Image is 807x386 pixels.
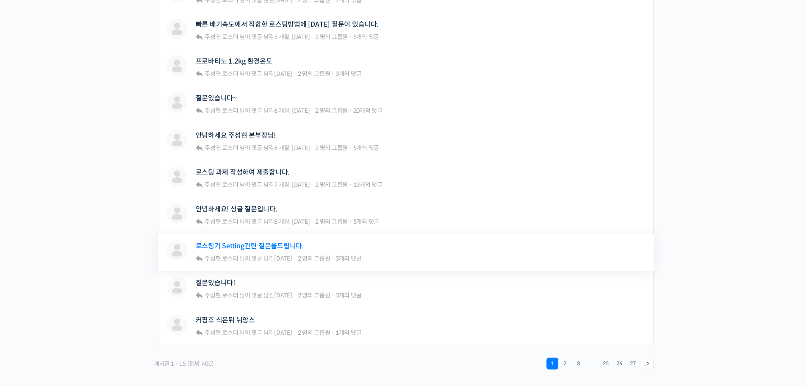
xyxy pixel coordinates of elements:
[353,218,380,225] span: 5개의 댓글
[203,33,310,41] span: 님이 댓글 남김
[315,107,348,114] span: 2 명의 그룹원
[196,20,379,28] a: 빠른 배기속도에서 적합한 로스팅방법에 [DATE] 질문이 있습니다.
[274,107,310,114] a: 6 개월, [DATE]
[203,181,310,189] span: 님이 댓글 남김
[353,181,383,189] span: 13개의 댓글
[331,255,334,262] span: ·
[196,57,272,65] a: 프로바티노 1.2kg 환경온도
[559,358,571,369] a: 2
[349,144,352,152] span: ·
[131,281,141,288] span: 설정
[3,269,56,290] a: 홈
[274,33,310,41] a: 5 개월, [DATE]
[109,269,163,290] a: 설정
[331,292,334,299] span: ·
[196,279,235,287] a: 질문있습니다!
[315,33,348,41] span: 2 명의 그룹원
[331,70,334,78] span: ·
[203,181,238,189] a: 주성현 로스터
[154,358,214,370] div: 게시글 1 - 15 (전체: 400)
[196,94,237,102] a: 질문있습니다~
[196,205,277,213] a: 안녕하세요! 싱글 질문입니다.
[349,218,352,225] span: ·
[353,144,380,152] span: 5개의 댓글
[336,329,362,336] span: 1개의 댓글
[585,358,599,369] span: …
[203,329,238,336] a: 주성현 로스터
[274,70,292,78] a: [DATE]
[203,329,292,336] span: 님이 댓글 남김
[349,181,352,189] span: ·
[336,255,362,262] span: 3개의 댓글
[203,107,238,114] a: 주성현 로스터
[203,218,310,225] span: 님이 댓글 남김
[349,107,352,114] span: ·
[27,281,32,288] span: 홈
[298,255,330,262] span: 2 명의 그룹원
[274,181,310,189] a: 7 개월, [DATE]
[642,358,654,369] a: →
[205,329,238,336] span: 주성현 로스터
[205,255,238,262] span: 주성현 로스터
[205,181,238,189] span: 주성현 로스터
[315,181,348,189] span: 2 명의 그룹원
[315,144,348,152] span: 2 명의 그룹원
[298,70,330,78] span: 2 명의 그룹원
[349,33,352,41] span: ·
[205,218,238,225] span: 주성현 로스터
[203,218,238,225] a: 주성현 로스터
[203,255,292,262] span: 님이 댓글 남김
[274,218,310,225] a: 8 개월, [DATE]
[546,358,558,369] span: 1
[573,358,585,369] a: 3
[203,292,238,299] a: 주성현 로스터
[274,255,292,262] a: [DATE]
[196,316,255,324] a: 커핑후 식은뒤 뉘앙스
[205,33,238,41] span: 주성현 로스터
[331,329,334,336] span: ·
[353,33,380,41] span: 5개의 댓글
[196,242,304,250] a: 로스팅기 Setting관련 질문을드립니다.
[203,33,238,41] a: 주성현 로스터
[298,329,330,336] span: 2 명의 그룹원
[274,329,292,336] a: [DATE]
[205,70,238,78] span: 주성현 로스터
[298,292,330,299] span: 2 명의 그룹원
[627,358,639,369] a: 27
[613,358,625,369] a: 26
[274,144,310,152] a: 6 개월, [DATE]
[203,144,238,152] a: 주성현 로스터
[203,255,238,262] a: 주성현 로스터
[203,292,292,299] span: 님이 댓글 남김
[336,292,362,299] span: 3개의 댓글
[203,107,310,114] span: 님이 댓글 남김
[196,168,290,176] a: 로스팅 과제 작성하여 제출합니다.
[205,292,238,299] span: 주성현 로스터
[205,144,238,152] span: 주성현 로스터
[600,358,612,369] a: 25
[315,218,348,225] span: 2 명의 그룹원
[203,70,238,78] a: 주성현 로스터
[205,107,238,114] span: 주성현 로스터
[196,131,276,139] a: 안녕하세요 주성현 본부장님!
[203,144,310,152] span: 님이 댓글 남김
[274,292,292,299] a: [DATE]
[78,282,88,289] span: 대화
[336,70,362,78] span: 3개의 댓글
[203,70,292,78] span: 님이 댓글 남김
[353,107,383,114] span: 20개의 댓글
[56,269,109,290] a: 대화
